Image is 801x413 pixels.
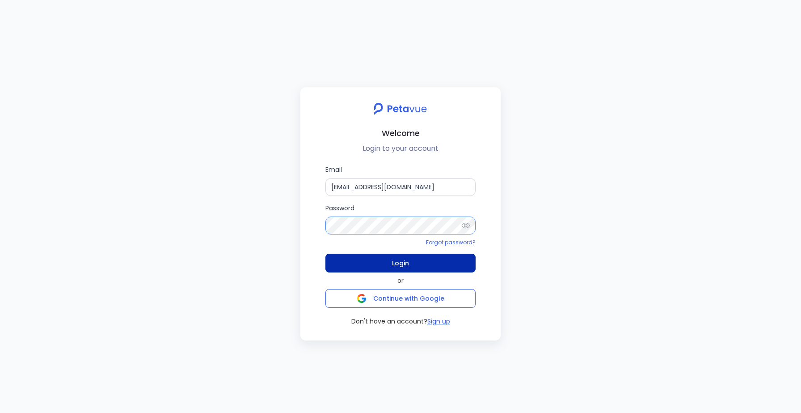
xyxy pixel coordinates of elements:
h2: Welcome [308,127,493,140]
a: Forgot password? [426,238,476,246]
button: Continue with Google [325,289,476,308]
label: Email [325,165,476,196]
p: Login to your account [308,143,493,154]
span: or [397,276,404,285]
input: Password [325,217,476,234]
input: Email [325,178,476,196]
span: Continue with Google [373,294,444,303]
span: Don't have an account? [351,317,427,326]
span: Login [392,257,409,269]
button: Sign up [427,317,450,326]
img: petavue logo [368,98,433,119]
label: Password [325,203,476,234]
button: Login [325,254,476,272]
